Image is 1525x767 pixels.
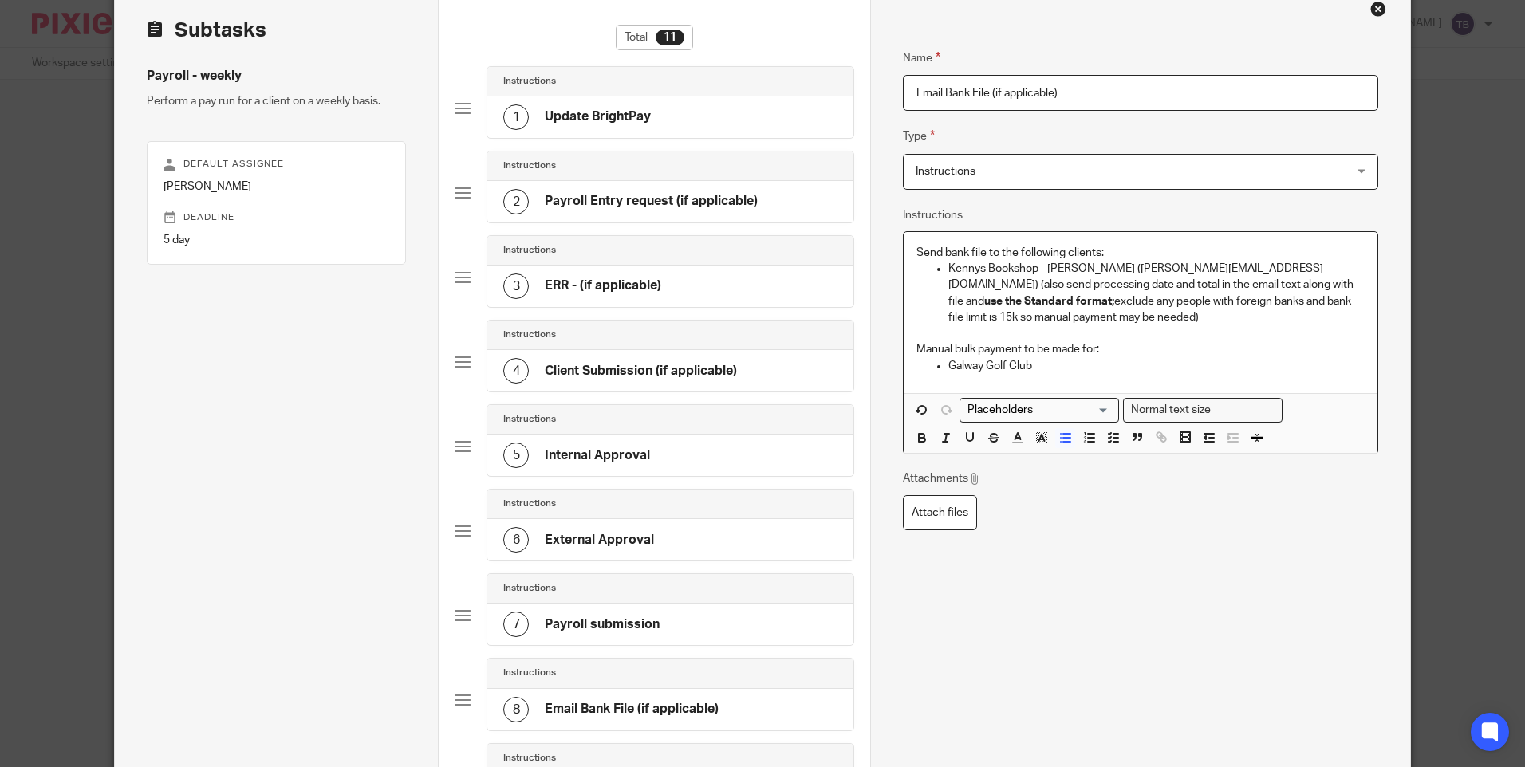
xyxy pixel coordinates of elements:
div: 3 [503,273,529,299]
h4: Instructions [503,328,556,341]
h4: Client Submission (if applicable) [545,363,737,380]
p: Send bank file to the following clients: [916,245,1364,261]
p: Default assignee [164,158,389,171]
div: 7 [503,612,529,637]
h4: Instructions [503,752,556,765]
div: 2 [503,189,529,214]
h2: Subtasks [147,17,266,44]
input: Search for option [962,402,1109,419]
h4: Instructions [503,582,556,595]
label: Instructions [903,207,963,223]
h4: Payroll - weekly [147,68,406,85]
span: Instructions [916,166,975,177]
p: Perform a pay run for a client on a weekly basis. [147,93,406,109]
label: Type [903,127,935,145]
div: Close this dialog window [1370,1,1386,17]
div: Placeholders [960,398,1119,423]
h4: Instructions [503,75,556,88]
h4: Email Bank File (if applicable) [545,701,719,718]
h4: Instructions [503,667,556,679]
h4: Update BrightPay [545,108,651,125]
h4: Payroll Entry request (if applicable) [545,193,758,210]
h4: ERR - (if applicable) [545,277,661,294]
div: Total [616,25,693,50]
div: 11 [656,29,684,45]
div: Text styles [1123,398,1283,423]
p: 5 day [164,232,389,248]
label: Attach files [903,495,977,531]
input: Search for option [1216,402,1273,419]
h4: Payroll submission [545,616,660,633]
p: Attachments [903,470,980,486]
h4: Instructions [503,244,556,257]
p: Kennys Bookshop - [PERSON_NAME] ([PERSON_NAME][EMAIL_ADDRESS][DOMAIN_NAME]) (also send processing... [948,261,1364,325]
p: [PERSON_NAME] [164,179,389,195]
div: 8 [503,697,529,722]
p: Deadline [164,211,389,224]
div: Search for option [960,398,1119,423]
div: Search for option [1123,398,1283,423]
label: Name [903,49,940,67]
h4: External Approval [545,532,654,549]
h4: Instructions [503,498,556,510]
h4: Internal Approval [545,447,650,464]
h4: Instructions [503,413,556,426]
div: 5 [503,442,529,468]
div: 1 [503,104,529,130]
p: Galway Golf Club [948,358,1364,374]
h4: Instructions [503,159,556,172]
div: 4 [503,358,529,383]
span: Normal text size [1127,402,1214,419]
strong: use the Standard format; [984,296,1114,307]
p: Manual bulk payment to be made for: [916,341,1364,357]
div: 6 [503,527,529,553]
